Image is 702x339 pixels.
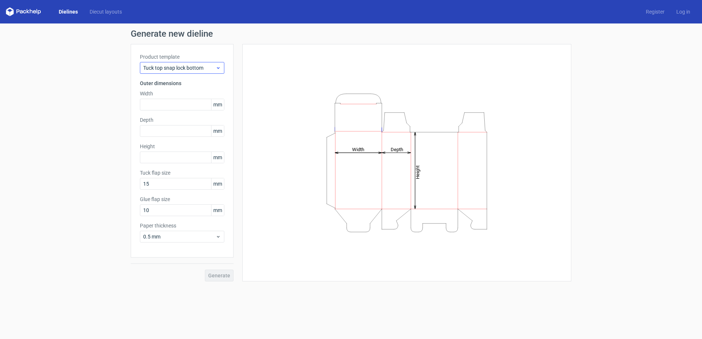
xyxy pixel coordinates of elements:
label: Depth [140,116,224,124]
a: Register [640,8,670,15]
span: Tuck top snap lock bottom [143,64,216,72]
tspan: Width [352,146,364,152]
label: Paper thickness [140,222,224,229]
label: Glue flap size [140,196,224,203]
tspan: Depth [391,146,403,152]
tspan: Height [415,165,420,179]
span: mm [211,152,224,163]
label: Height [140,143,224,150]
label: Width [140,90,224,97]
a: Log in [670,8,696,15]
span: mm [211,205,224,216]
label: Tuck flap size [140,169,224,176]
label: Product template [140,53,224,61]
span: mm [211,99,224,110]
span: mm [211,125,224,136]
h1: Generate new dieline [131,29,571,38]
span: mm [211,178,224,189]
a: Dielines [53,8,84,15]
h3: Outer dimensions [140,80,224,87]
a: Diecut layouts [84,8,128,15]
span: 0.5 mm [143,233,216,240]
